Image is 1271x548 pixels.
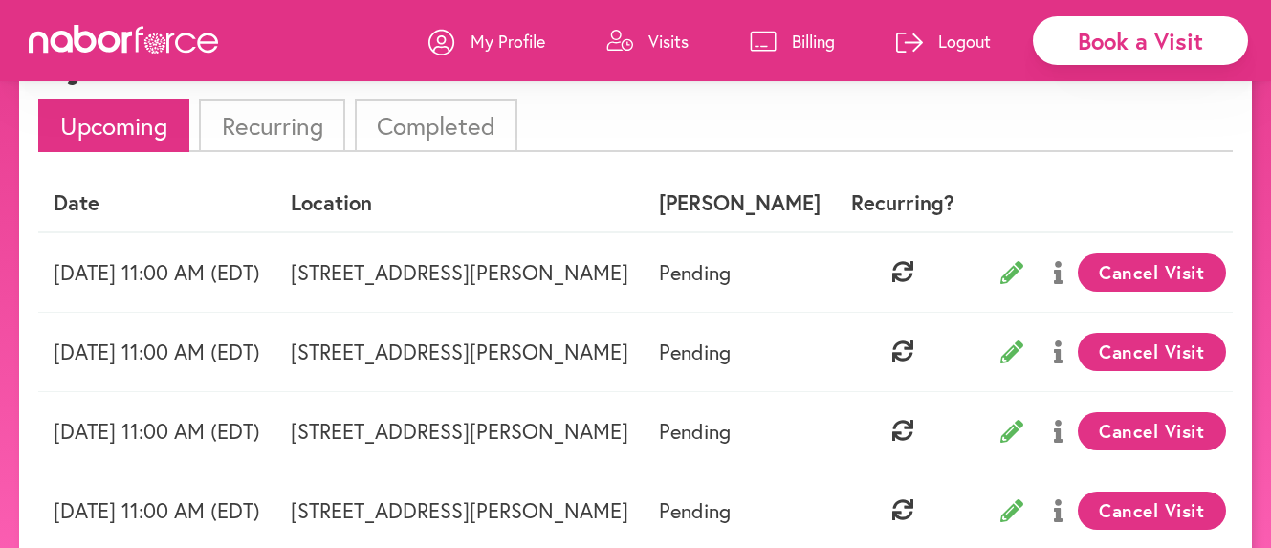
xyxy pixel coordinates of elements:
td: [DATE] 11:00 AM (EDT) [38,232,275,313]
td: Pending [644,391,836,471]
a: My Profile [428,12,545,70]
a: Logout [896,12,991,70]
li: Upcoming [38,99,189,152]
a: Visits [606,12,689,70]
td: Pending [644,232,836,313]
h1: My Visits [38,44,184,85]
th: Location [275,175,644,231]
p: Billing [792,30,835,53]
button: Cancel Visit [1078,492,1226,530]
button: Cancel Visit [1078,253,1226,292]
td: [STREET_ADDRESS][PERSON_NAME] [275,312,644,391]
p: Logout [938,30,991,53]
p: Visits [648,30,689,53]
li: Recurring [199,99,344,152]
button: Cancel Visit [1078,333,1226,371]
a: Billing [750,12,835,70]
td: Pending [644,312,836,391]
td: [STREET_ADDRESS][PERSON_NAME] [275,391,644,471]
th: Date [38,175,275,231]
th: Recurring? [836,175,970,231]
li: Completed [355,99,517,152]
td: [DATE] 11:00 AM (EDT) [38,391,275,471]
p: My Profile [471,30,545,53]
td: [DATE] 11:00 AM (EDT) [38,312,275,391]
button: Cancel Visit [1078,412,1226,450]
div: Book a Visit [1033,16,1248,65]
th: [PERSON_NAME] [644,175,836,231]
td: [STREET_ADDRESS][PERSON_NAME] [275,232,644,313]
